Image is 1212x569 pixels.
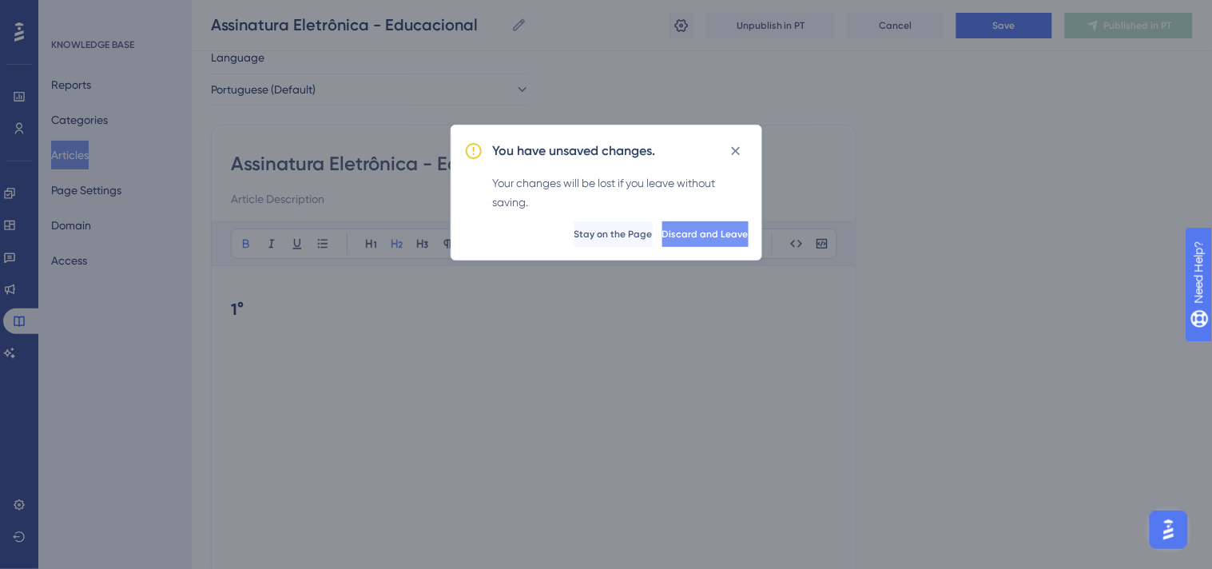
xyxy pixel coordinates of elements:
[574,228,653,241] span: Stay on the Page
[493,141,656,161] h2: You have unsaved changes.
[1145,506,1193,554] iframe: UserGuiding AI Assistant Launcher
[662,228,749,241] span: Discard and Leave
[493,173,749,212] div: Your changes will be lost if you leave without saving.
[38,4,100,23] span: Need Help?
